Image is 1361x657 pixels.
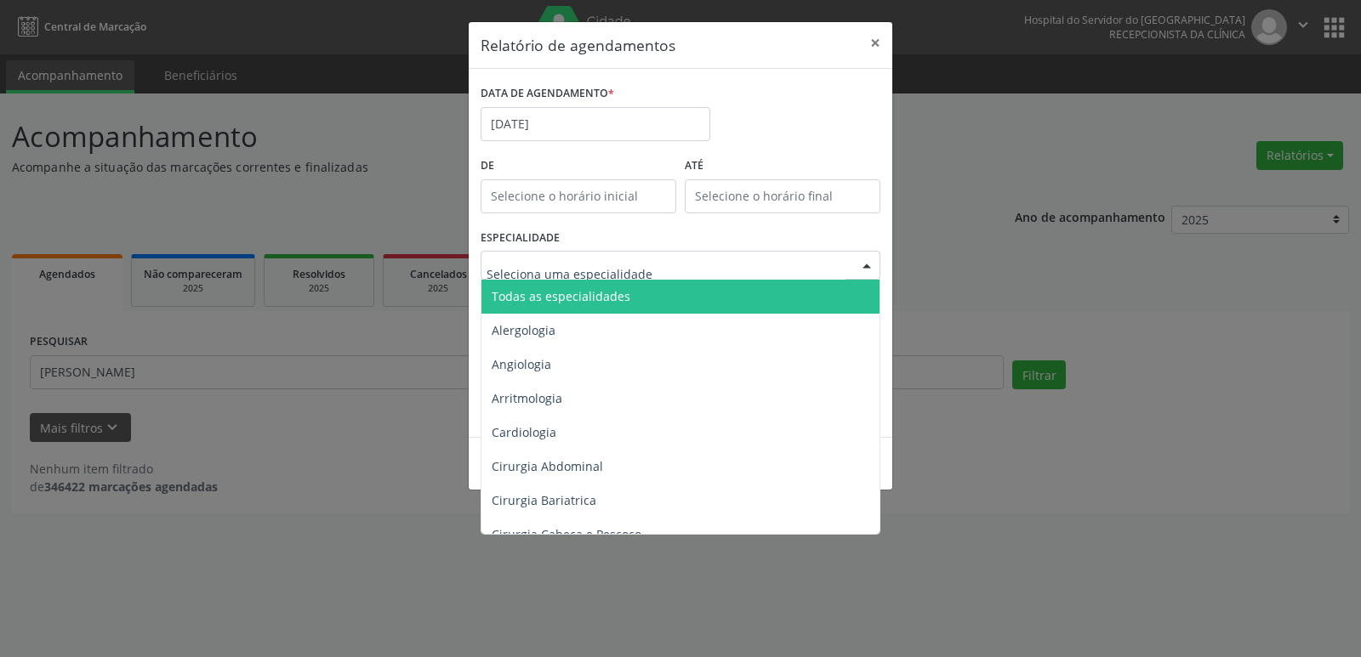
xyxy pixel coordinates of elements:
[481,179,676,213] input: Selecione o horário inicial
[492,390,562,406] span: Arritmologia
[487,257,846,291] input: Seleciona uma especialidade
[858,22,892,64] button: Close
[492,492,596,508] span: Cirurgia Bariatrica
[481,153,676,179] label: De
[481,225,560,252] label: ESPECIALIDADE
[492,458,603,474] span: Cirurgia Abdominal
[481,107,710,141] input: Selecione uma data ou intervalo
[492,356,551,372] span: Angiologia
[492,322,555,338] span: Alergologia
[685,153,880,179] label: ATÉ
[481,34,675,56] h5: Relatório de agendamentos
[492,288,630,304] span: Todas as especialidades
[685,179,880,213] input: Selecione o horário final
[492,526,641,542] span: Cirurgia Cabeça e Pescoço
[492,424,556,440] span: Cardiologia
[481,81,614,107] label: DATA DE AGENDAMENTO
